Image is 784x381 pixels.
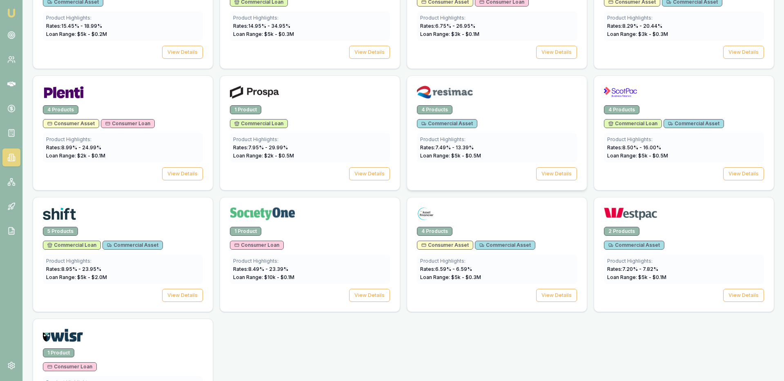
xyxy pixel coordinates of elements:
[46,153,105,159] span: Loan Range: $ 2 k - $ 0.1 M
[607,15,761,21] div: Product Highlights:
[46,258,200,264] div: Product Highlights:
[594,197,774,312] a: Westpac logo2 ProductsCommercial AssetProduct Highlights:Rates:7.20% - 7.82%Loan Range: $5k - $0....
[233,258,387,264] div: Product Highlights:
[349,167,390,180] button: View Details
[536,46,577,59] button: View Details
[230,86,279,99] img: Prospa logo
[220,75,400,190] a: Prospa logo1 ProductCommercial LoanProduct Highlights:Rates:7.95% - 29.99%Loan Range: $2k - $0.5M...
[417,207,434,220] img: The Asset Financier logo
[230,105,261,114] div: 1 Product
[233,144,288,151] span: Rates: 7.95 % - 29.99 %
[162,46,203,59] button: View Details
[420,23,475,29] span: Rates: 6.75 % - 26.95 %
[421,242,469,248] span: Consumer Asset
[417,105,452,114] div: 4 Products
[604,105,639,114] div: 4 Products
[607,136,761,143] div: Product Highlights:
[43,105,78,114] div: 4 Products
[233,15,387,21] div: Product Highlights:
[536,289,577,302] button: View Details
[420,274,481,280] span: Loan Range: $ 5 k - $ 0.3 M
[420,258,574,264] div: Product Highlights:
[105,120,150,127] span: Consumer Loan
[607,266,658,272] span: Rates: 7.20 % - 7.82 %
[233,136,387,143] div: Product Highlights:
[723,46,764,59] button: View Details
[420,136,574,143] div: Product Highlights:
[604,207,657,220] img: Westpac logo
[46,266,101,272] span: Rates: 8.95 % - 23.95 %
[43,329,83,342] img: WISR logo
[608,120,657,127] span: Commercial Loan
[33,197,213,312] a: Shift logo5 ProductsCommercial LoanCommercial AssetProduct Highlights:Rates:8.95% - 23.95%Loan Ra...
[33,75,213,190] a: Plenti logo4 ProductsConsumer AssetConsumer LoanProduct Highlights:Rates:8.99% - 24.99%Loan Range...
[607,274,666,280] span: Loan Range: $ 5 k - $ 0.1 M
[46,274,107,280] span: Loan Range: $ 5 k - $ 2.0 M
[162,289,203,302] button: View Details
[230,227,261,236] div: 1 Product
[607,23,662,29] span: Rates: 8.29 % - 20.44 %
[46,136,200,143] div: Product Highlights:
[607,258,761,264] div: Product Highlights:
[604,227,639,236] div: 2 Products
[234,242,279,248] span: Consumer Loan
[46,31,107,37] span: Loan Range: $ 5 k - $ 0.2 M
[7,8,16,18] img: emu-icon-u.png
[47,242,96,248] span: Commercial Loan
[233,274,294,280] span: Loan Range: $ 10 k - $ 0.1 M
[536,167,577,180] button: View Details
[420,15,574,21] div: Product Highlights:
[233,23,290,29] span: Rates: 14.95 % - 34.95 %
[420,266,472,272] span: Rates: 6.59 % - 6.59 %
[594,75,774,190] a: ScotPac logo4 ProductsCommercial LoanCommercial AssetProduct Highlights:Rates:8.50% - 16.00%Loan ...
[417,227,452,236] div: 4 Products
[607,144,661,151] span: Rates: 8.50 % - 16.00 %
[47,363,92,370] span: Consumer Loan
[233,266,288,272] span: Rates: 8.49 % - 23.39 %
[420,153,481,159] span: Loan Range: $ 5 k - $ 0.5 M
[43,207,76,220] img: Shift logo
[420,31,479,37] span: Loan Range: $ 3 k - $ 0.1 M
[43,86,85,99] img: Plenti logo
[349,46,390,59] button: View Details
[407,75,587,190] a: Resimac logo4 ProductsCommercial AssetProduct Highlights:Rates:7.49% - 13.39%Loan Range: $5k - $0...
[43,348,74,357] div: 1 Product
[46,144,101,151] span: Rates: 8.99 % - 24.99 %
[608,242,660,248] span: Commercial Asset
[107,242,158,248] span: Commercial Asset
[220,197,400,312] a: Society One logo1 ProductConsumer LoanProduct Highlights:Rates:8.49% - 23.39%Loan Range: $10k - $...
[233,153,294,159] span: Loan Range: $ 2 k - $ 0.5 M
[162,167,203,180] button: View Details
[46,15,200,21] div: Product Highlights:
[407,197,587,312] a: The Asset Financier logo4 ProductsConsumer AssetCommercial AssetProduct Highlights:Rates:6.59% - ...
[46,23,102,29] span: Rates: 15.45 % - 18.99 %
[47,120,95,127] span: Consumer Asset
[723,167,764,180] button: View Details
[607,153,668,159] span: Loan Range: $ 5 k - $ 0.5 M
[668,120,719,127] span: Commercial Asset
[349,289,390,302] button: View Details
[604,86,637,99] img: ScotPac logo
[230,207,295,220] img: Society One logo
[479,242,531,248] span: Commercial Asset
[607,31,668,37] span: Loan Range: $ 3 k - $ 0.3 M
[233,31,294,37] span: Loan Range: $ 5 k - $ 0.3 M
[723,289,764,302] button: View Details
[421,120,473,127] span: Commercial Asset
[234,120,283,127] span: Commercial Loan
[43,227,78,236] div: 5 Products
[417,86,473,99] img: Resimac logo
[420,144,474,151] span: Rates: 7.49 % - 13.39 %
